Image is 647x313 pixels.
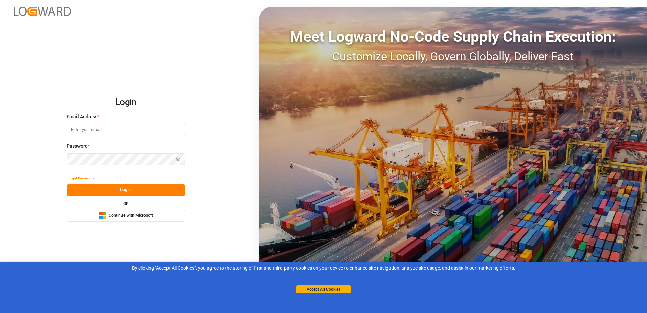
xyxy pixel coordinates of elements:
span: Email Address [67,113,97,120]
div: Meet Logward No-Code Supply Chain Execution: [259,25,647,48]
small: OR [123,202,129,206]
span: Continue with Microsoft [109,213,153,219]
span: Password [67,143,88,150]
div: By clicking "Accept All Cookies”, you agree to the storing of first and third-party cookies on yo... [5,265,642,272]
button: Accept All Cookies [296,285,351,293]
button: Forgot Password? [67,172,94,184]
input: Enter your email [67,124,185,135]
div: Customize Locally, Govern Globally, Deliver Fast [259,48,647,65]
h2: Login [67,91,185,113]
button: Continue with Microsoft [67,210,185,222]
button: Log In [67,184,185,196]
img: Logward_new_orange.png [14,7,71,16]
